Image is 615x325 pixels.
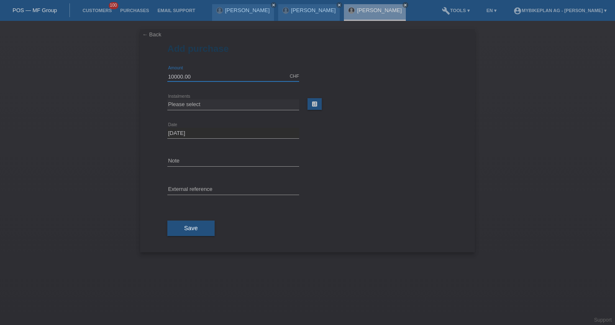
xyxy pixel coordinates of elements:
[311,101,318,107] i: calculate
[403,3,407,7] i: close
[225,7,270,13] a: [PERSON_NAME]
[594,317,612,323] a: Support
[336,2,342,8] a: close
[78,8,116,13] a: Customers
[116,8,153,13] a: Purchases
[438,8,474,13] a: buildTools ▾
[13,7,57,13] a: POS — MF Group
[442,7,450,15] i: build
[290,74,299,79] div: CHF
[153,8,199,13] a: Email Support
[167,221,215,236] button: Save
[271,2,277,8] a: close
[184,225,198,231] span: Save
[513,7,522,15] i: account_circle
[307,98,322,110] a: calculate
[402,2,408,8] a: close
[337,3,341,7] i: close
[291,7,336,13] a: [PERSON_NAME]
[167,43,448,54] h1: Add purchase
[109,2,119,9] span: 100
[272,3,276,7] i: close
[142,31,161,38] a: ← Back
[509,8,611,13] a: account_circleMybikeplan AG - [PERSON_NAME] ▾
[482,8,501,13] a: EN ▾
[357,7,402,13] a: [PERSON_NAME]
